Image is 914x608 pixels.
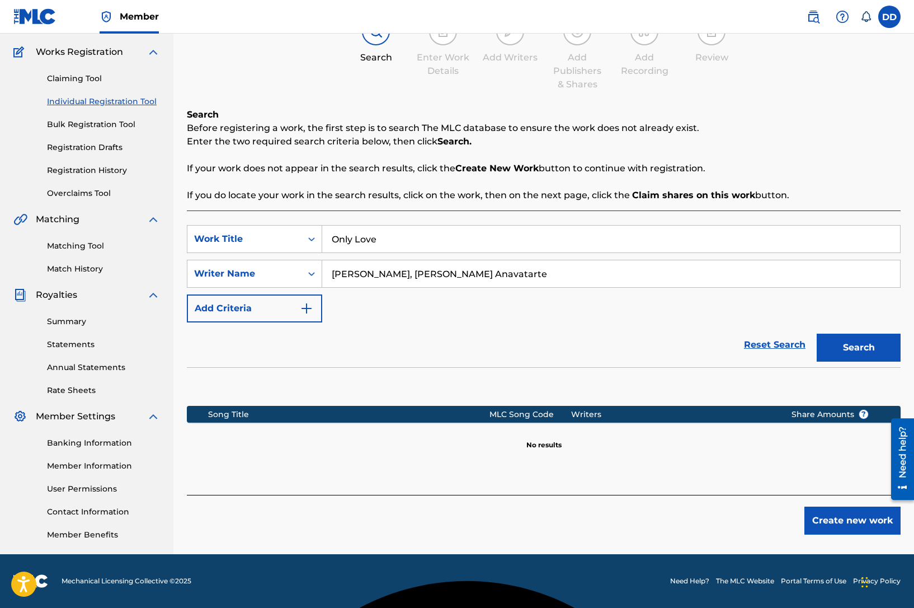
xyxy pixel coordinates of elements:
img: expand [147,45,160,59]
a: Annual Statements [47,362,160,373]
p: Before registering a work, the first step is to search The MLC database to ensure the work does n... [187,121,901,135]
div: Song Title [208,409,489,420]
button: Add Criteria [187,294,322,322]
p: No results [526,427,562,450]
a: Overclaims Tool [47,188,160,199]
span: Member Settings [36,410,115,423]
span: Matching [36,213,79,226]
p: Enter the two required search criteria below, then click [187,135,901,148]
a: User Permissions [47,483,160,495]
a: Matching Tool [47,240,160,252]
a: Match History [47,263,160,275]
img: Top Rightsholder [100,10,113,24]
iframe: Resource Center [883,414,914,504]
span: Royalties [36,288,77,302]
span: ? [859,410,868,419]
div: Work Title [194,232,295,246]
img: expand [147,410,160,423]
div: Search [348,51,404,64]
img: Member Settings [13,410,27,423]
div: Review [684,51,739,64]
div: Help [831,6,854,28]
div: Writers [571,409,775,420]
p: If you do locate your work in the search results, click on the work, then on the next page, click... [187,189,901,202]
div: Add Publishers & Shares [549,51,605,91]
b: Search [187,109,219,120]
iframe: Chat Widget [858,554,914,608]
a: Member Information [47,460,160,472]
span: Works Registration [36,45,123,59]
a: Rate Sheets [47,385,160,396]
div: Writer Name [194,267,295,280]
a: Individual Registration Tool [47,96,160,107]
div: MLC Song Code [489,409,571,420]
div: User Menu [878,6,901,28]
a: Public Search [802,6,825,28]
a: Reset Search [738,333,811,357]
strong: Claim shares on this work [632,190,755,200]
a: Registration History [47,165,160,176]
img: 9d2ae6d4665cec9f34b9.svg [300,302,313,315]
strong: Search. [437,136,472,147]
a: Banking Information [47,437,160,449]
form: Search Form [187,225,901,367]
div: Add Recording [616,51,672,78]
a: Summary [47,316,160,328]
img: Royalties [13,288,27,302]
span: Member [120,10,159,23]
a: Statements [47,339,160,350]
img: search [807,10,820,24]
a: Bulk Registration Tool [47,119,160,130]
div: Notifications [860,11,871,22]
strong: Create New Work [455,163,539,174]
a: Member Benefits [47,529,160,541]
img: expand [147,213,160,226]
a: Contact Information [47,506,160,518]
img: Matching [13,213,27,226]
a: Claiming Tool [47,73,160,85]
a: Registration Drafts [47,142,160,153]
button: Create new work [804,507,901,535]
button: Search [817,334,901,362]
div: Enter Work Details [415,51,471,78]
img: MLC Logo [13,8,56,25]
div: Drag [861,565,868,599]
span: Share Amounts [791,409,869,420]
img: Works Registration [13,45,28,59]
img: help [836,10,849,24]
p: If your work does not appear in the search results, click the button to continue with registration. [187,162,901,175]
img: expand [147,288,160,302]
div: Add Writers [482,51,538,64]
